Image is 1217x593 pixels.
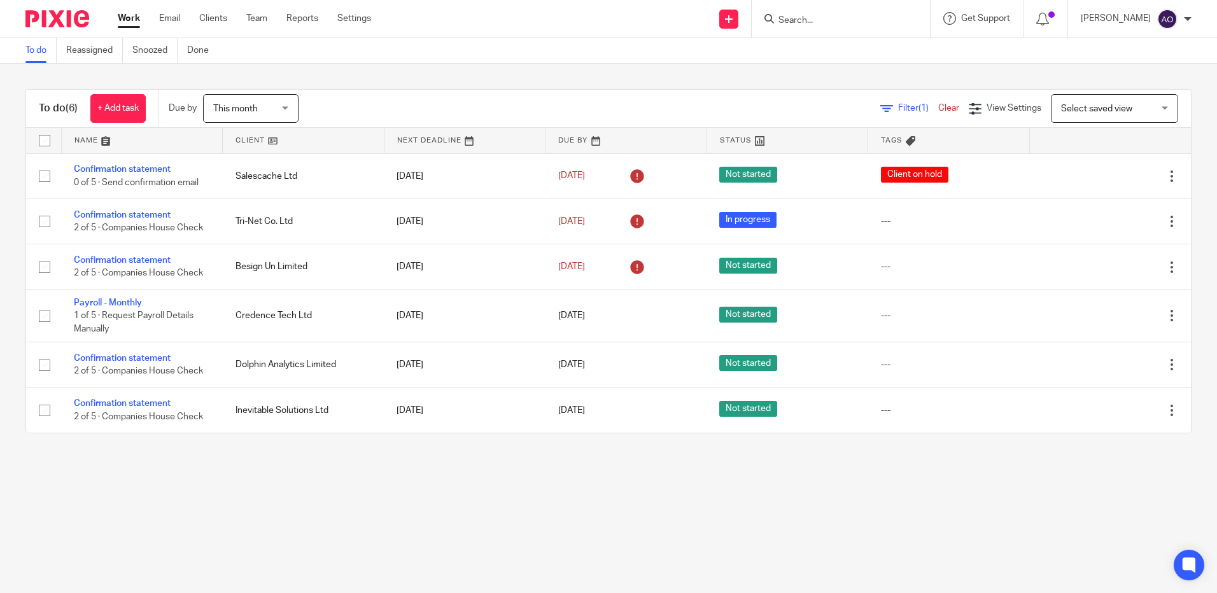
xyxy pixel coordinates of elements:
div: --- [881,358,1017,371]
a: Confirmation statement [74,165,171,174]
a: + Add task [90,94,146,123]
span: Not started [719,258,777,274]
td: [DATE] [384,387,545,433]
a: Confirmation statement [74,211,171,220]
td: Dolphin Analytics Limited [223,342,384,387]
td: Salescache Ltd [223,153,384,199]
span: [DATE] [558,311,585,320]
span: 2 of 5 · Companies House Check [74,367,203,376]
td: Inevitable Solutions Ltd [223,387,384,433]
span: Not started [719,167,777,183]
p: [PERSON_NAME] [1081,12,1151,25]
span: [DATE] [558,360,585,369]
td: Credence Tech Ltd [223,290,384,342]
h1: To do [39,102,78,115]
div: --- [881,215,1017,228]
a: Reports [286,12,318,25]
td: [DATE] [384,244,545,290]
span: 1 of 5 · Request Payroll Details Manually [74,311,193,333]
a: Confirmation statement [74,354,171,363]
span: [DATE] [558,406,585,415]
a: Payroll - Monthly [74,298,142,307]
div: --- [881,309,1017,322]
span: 2 of 5 · Companies House Check [74,223,203,232]
p: Due by [169,102,197,115]
span: 0 of 5 · Send confirmation email [74,178,199,187]
a: Clear [938,104,959,113]
a: Confirmation statement [74,256,171,265]
span: 2 of 5 · Companies House Check [74,412,203,421]
span: This month [213,104,258,113]
span: Not started [719,307,777,323]
img: svg%3E [1157,9,1178,29]
span: In progress [719,212,777,228]
td: [DATE] [384,342,545,387]
span: (1) [918,104,929,113]
span: View Settings [987,104,1041,113]
span: Filter [898,104,938,113]
a: Team [246,12,267,25]
input: Search [777,15,892,27]
a: Settings [337,12,371,25]
span: Get Support [961,14,1010,23]
span: (6) [66,103,78,113]
span: Not started [719,401,777,417]
span: [DATE] [558,262,585,271]
div: --- [881,404,1017,417]
a: Done [187,38,218,63]
span: [DATE] [558,217,585,226]
span: Not started [719,355,777,371]
span: Select saved view [1061,104,1132,113]
a: Email [159,12,180,25]
td: [DATE] [384,153,545,199]
td: Tri-Net Co. Ltd [223,199,384,244]
a: Confirmation statement [74,399,171,408]
span: Tags [881,137,903,144]
td: [DATE] [384,290,545,342]
td: [DATE] [384,199,545,244]
img: Pixie [25,10,89,27]
span: 2 of 5 · Companies House Check [74,269,203,278]
span: Client on hold [881,167,948,183]
span: [DATE] [558,172,585,181]
a: Clients [199,12,227,25]
div: --- [881,260,1017,273]
a: Snoozed [132,38,178,63]
a: To do [25,38,57,63]
a: Work [118,12,140,25]
td: Besign Un Limited [223,244,384,290]
a: Reassigned [66,38,123,63]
